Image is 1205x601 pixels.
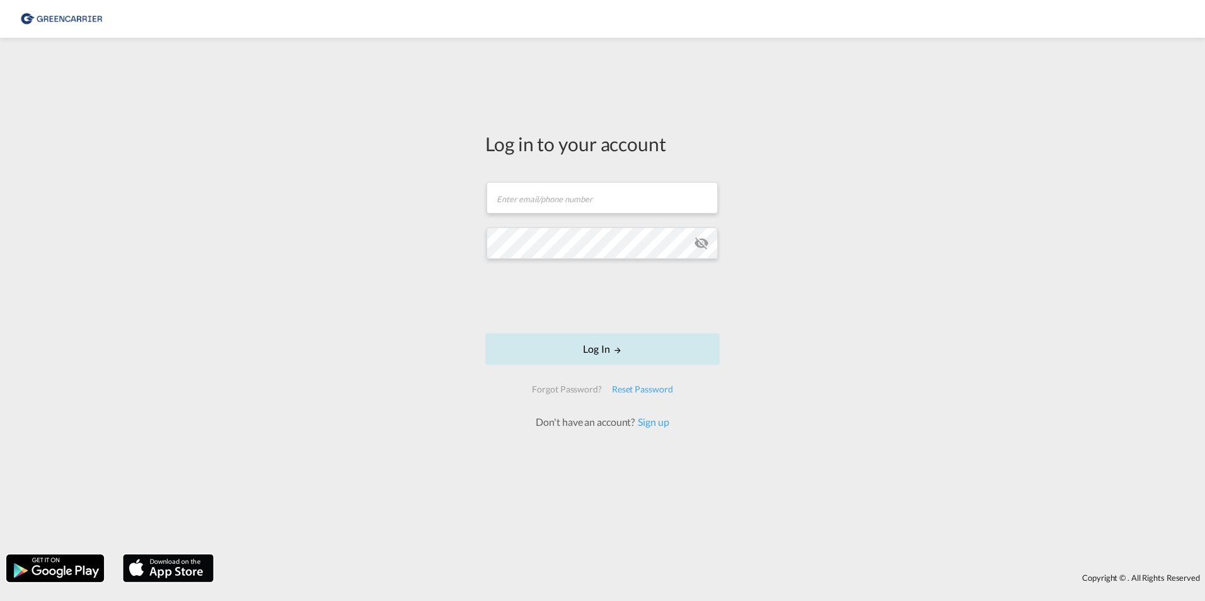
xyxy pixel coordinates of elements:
[19,5,104,33] img: 8cf206808afe11efa76fcd1e3d746489.png
[485,333,720,365] button: LOGIN
[485,130,720,157] div: Log in to your account
[694,236,709,251] md-icon: icon-eye-off
[507,272,698,321] iframe: reCAPTCHA
[607,378,678,401] div: Reset Password
[220,567,1205,588] div: Copyright © . All Rights Reserved
[122,553,215,583] img: apple.png
[635,416,669,428] a: Sign up
[487,182,718,214] input: Enter email/phone number
[522,415,683,429] div: Don't have an account?
[527,378,606,401] div: Forgot Password?
[5,553,105,583] img: google.png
